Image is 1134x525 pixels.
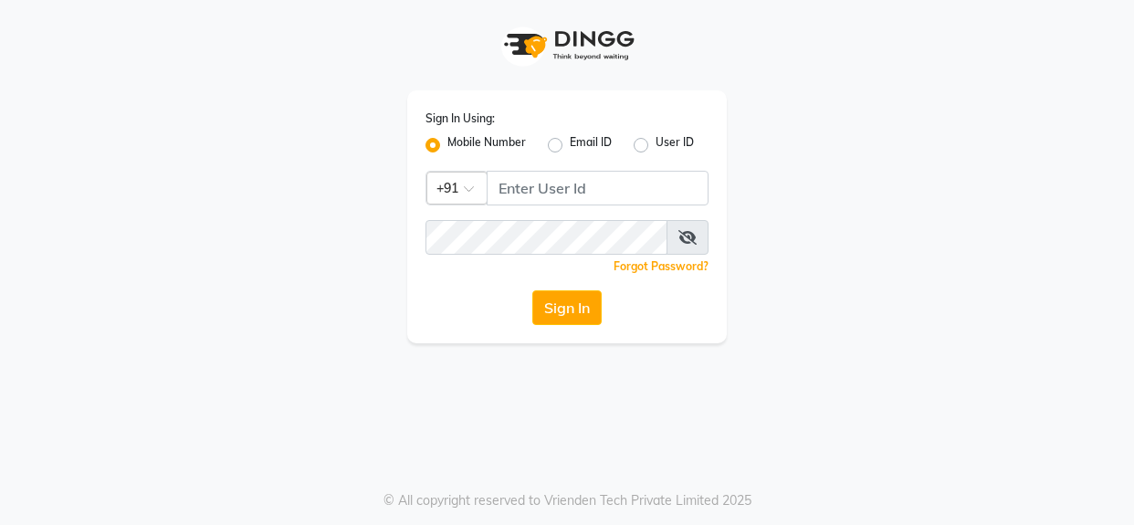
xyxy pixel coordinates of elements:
a: Forgot Password? [614,259,709,273]
button: Sign In [532,290,602,325]
img: logo1.svg [494,18,640,72]
label: User ID [656,134,694,156]
input: Username [425,220,667,255]
label: Mobile Number [447,134,526,156]
input: Username [487,171,709,205]
label: Email ID [570,134,612,156]
label: Sign In Using: [425,110,495,127]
